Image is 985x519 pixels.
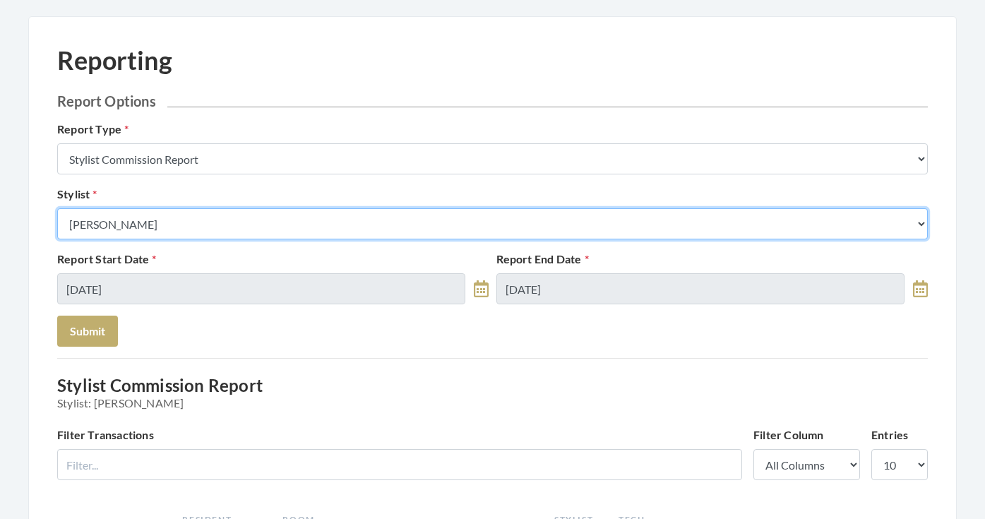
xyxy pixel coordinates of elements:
input: Select Date [57,273,465,304]
input: Select Date [496,273,905,304]
label: Report Type [57,121,129,138]
label: Report Start Date [57,251,157,268]
label: Filter Transactions [57,426,154,443]
label: Report End Date [496,251,589,268]
a: toggle [474,273,489,304]
input: Filter... [57,449,742,480]
h3: Stylist Commission Report [57,376,928,410]
a: toggle [913,273,928,304]
span: Stylist: [PERSON_NAME] [57,396,928,410]
label: Stylist [57,186,97,203]
label: Filter Column [753,426,824,443]
button: Submit [57,316,118,347]
h1: Reporting [57,45,172,76]
label: Entries [871,426,908,443]
h2: Report Options [57,93,928,109]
